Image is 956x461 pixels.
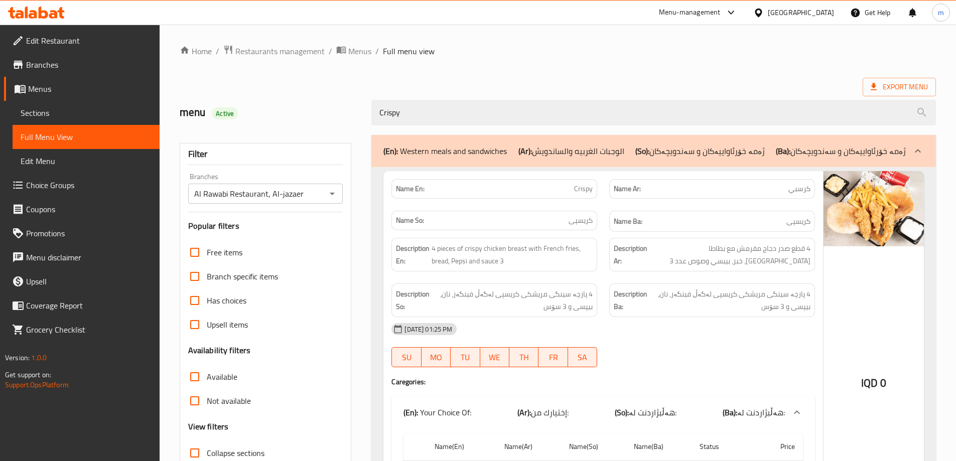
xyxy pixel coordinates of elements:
[391,396,815,428] div: (En): Your Choice Of:(Ar):إختيارك من:(So):هەڵبژاردنت لە:(Ba):هەڵبژاردنت لە:
[615,405,629,420] b: (So):
[561,432,626,461] th: Name(So)
[509,347,538,367] button: TH
[824,171,924,246] img: Al_Rawabi_Restaurant_%D9%83%D8%B1%D8%B3%D8%A8638676008896997359.jpg
[433,288,593,313] span: 4 پارچە سینگی مریشکی کریسپی لەگەڵ فینگەر، نان، بیپسی و 3 سۆس
[207,319,248,331] span: Upsell items
[4,269,160,293] a: Upsell
[26,227,152,239] span: Promotions
[659,7,721,19] div: Menu-management
[336,45,371,58] a: Menus
[432,242,593,267] span: 4 pieces of crispy chicken breast with French fries, bread, Pepsi and sauce 3
[348,45,371,57] span: Menus
[626,432,691,461] th: Name(Ba)
[396,184,425,194] strong: Name En:
[207,395,251,407] span: Not available
[396,215,424,226] strong: Name So:
[538,347,568,367] button: FR
[776,145,906,157] p: ژەمە خۆرئاواییەکان و سەندویچەکان
[786,215,810,228] span: کریسپی
[776,143,790,159] b: (Ba):
[574,184,593,194] span: Crispy
[26,59,152,71] span: Branches
[212,109,238,118] span: Active
[455,350,476,365] span: TU
[451,347,480,367] button: TU
[13,101,160,125] a: Sections
[383,145,507,157] p: Western meals and sandwiches
[788,184,810,194] span: كرسبي
[649,242,810,267] span: 4 قطع صدر دجاج مقرمش مع بطاطا مقلية، خبز، بيبسي وصوص عدد 3
[517,405,531,420] b: (Ar):
[383,45,435,57] span: Full menu view
[329,45,332,57] li: /
[188,345,251,356] h3: Availability filters
[427,432,496,461] th: Name(En)
[207,447,264,459] span: Collapse sections
[480,347,509,367] button: WE
[180,105,360,120] h2: menu
[4,53,160,77] a: Branches
[5,351,30,364] span: Version:
[28,83,152,95] span: Menus
[235,45,325,57] span: Restaurants management
[13,149,160,173] a: Edit Menu
[542,350,564,365] span: FR
[396,350,417,365] span: SU
[223,45,325,58] a: Restaurants management
[737,405,785,420] span: هەڵبژاردنت لە:
[4,318,160,342] a: Grocery Checklist
[371,100,936,125] input: search
[518,145,624,157] p: الوجبات الغربيه والساندويش
[4,77,160,101] a: Menus
[5,378,69,391] a: Support.OpsPlatform
[403,406,471,418] p: Your Choice Of:
[422,347,451,367] button: MO
[629,405,676,420] span: هەڵبژاردنت لە:
[383,143,398,159] b: (En):
[4,221,160,245] a: Promotions
[5,368,51,381] span: Get support on:
[569,215,593,226] span: کریسپی
[4,245,160,269] a: Menu disclaimer
[513,350,534,365] span: TH
[396,242,430,267] strong: Description En:
[871,81,928,93] span: Export Menu
[880,373,886,393] span: 0
[651,288,810,313] span: 4 پارچە سینگی مریشکی کریسپی لەگەڵ فینگەر، نان، بیپسی و 3 سۆس
[768,7,834,18] div: [GEOGRAPHIC_DATA]
[484,350,505,365] span: WE
[614,242,647,267] strong: Description Ar:
[26,251,152,263] span: Menu disclaimer
[4,197,160,221] a: Coupons
[207,270,278,282] span: Branch specific items
[391,377,815,387] h4: Caregories:
[635,143,649,159] b: (So):
[216,45,219,57] li: /
[863,78,936,96] span: Export Menu
[212,107,238,119] div: Active
[4,29,160,53] a: Edit Restaurant
[391,347,421,367] button: SU
[325,187,339,201] button: Open
[861,373,878,393] span: IQD
[26,179,152,191] span: Choice Groups
[21,155,152,167] span: Edit Menu
[692,432,757,461] th: Status
[518,143,532,159] b: (Ar):
[207,246,242,258] span: Free items
[26,324,152,336] span: Grocery Checklist
[188,421,229,432] h3: View filters
[180,45,936,58] nav: breadcrumb
[26,203,152,215] span: Coupons
[403,405,418,420] b: (En):
[180,45,212,57] a: Home
[496,432,561,461] th: Name(Ar)
[26,35,152,47] span: Edit Restaurant
[614,215,642,228] strong: Name Ba:
[188,143,343,165] div: Filter
[26,275,152,287] span: Upsell
[188,220,343,232] h3: Popular filters
[4,293,160,318] a: Coverage Report
[723,405,737,420] b: (Ba):
[207,371,237,383] span: Available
